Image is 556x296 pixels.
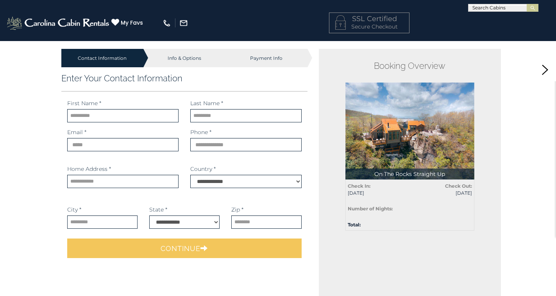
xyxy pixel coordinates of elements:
label: Zip * [231,206,243,213]
img: LOCKICON1.png [335,15,346,30]
label: Phone * [190,128,211,136]
a: My Favs [111,18,145,27]
span: My Favs [121,19,143,27]
label: City * [67,206,81,213]
span: [DATE] [416,190,472,196]
h4: SSL Certified [335,15,403,23]
img: mail-regular-white.png [179,19,188,27]
strong: Total: [348,222,361,228]
p: On The Rocks Straight Up [345,169,474,179]
label: Email * [67,128,86,136]
label: First Name * [67,99,101,107]
h3: Enter Your Contact Information [61,73,308,83]
button: Continue [67,239,302,258]
label: Home Address * [67,165,111,173]
label: Last Name * [190,99,223,107]
label: State * [149,206,167,213]
strong: Check Out: [445,183,472,189]
label: Country * [190,165,216,173]
span: [DATE] [348,190,404,196]
strong: Check In: [348,183,370,189]
img: 1747946935_thumbnail.jpeg [345,83,474,179]
h2: Booking Overview [345,61,474,71]
strong: Number of Nights: [348,206,393,212]
img: phone-regular-white.png [163,19,171,27]
p: Secure Checkout [335,23,403,30]
img: White-1-2.png [6,15,111,31]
